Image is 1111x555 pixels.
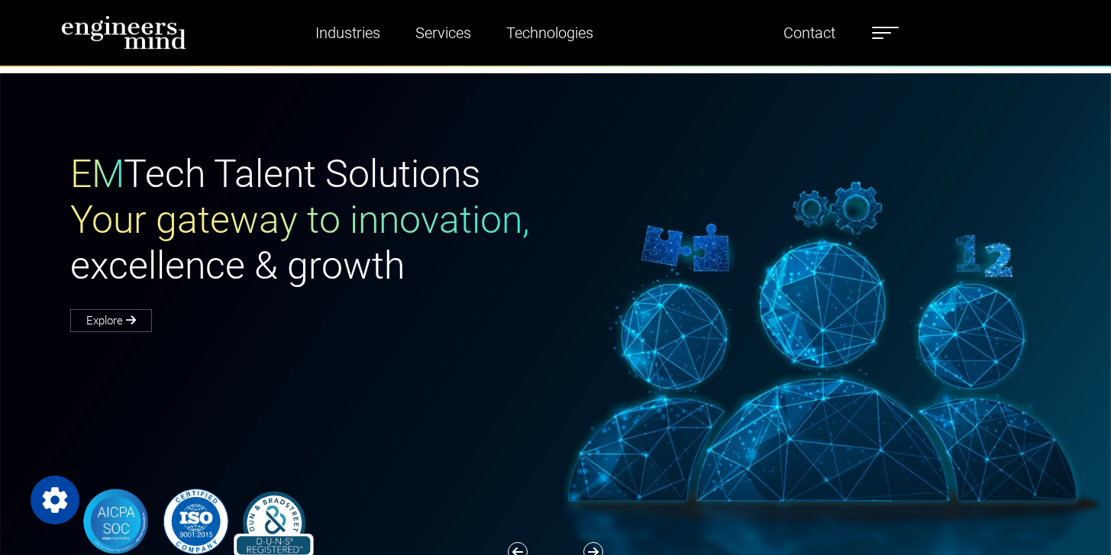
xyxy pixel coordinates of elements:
a: Technologies [500,15,599,50]
a: Explore [70,309,152,332]
span: Your gateway to innovation, [70,198,530,242]
a: Industries [309,15,386,50]
a: Services [409,15,477,50]
img: logo [61,15,187,50]
span: EM [70,152,124,196]
a: Contact [777,15,841,50]
h1: Tech Talent Solutions excellence & growth [70,151,556,289]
